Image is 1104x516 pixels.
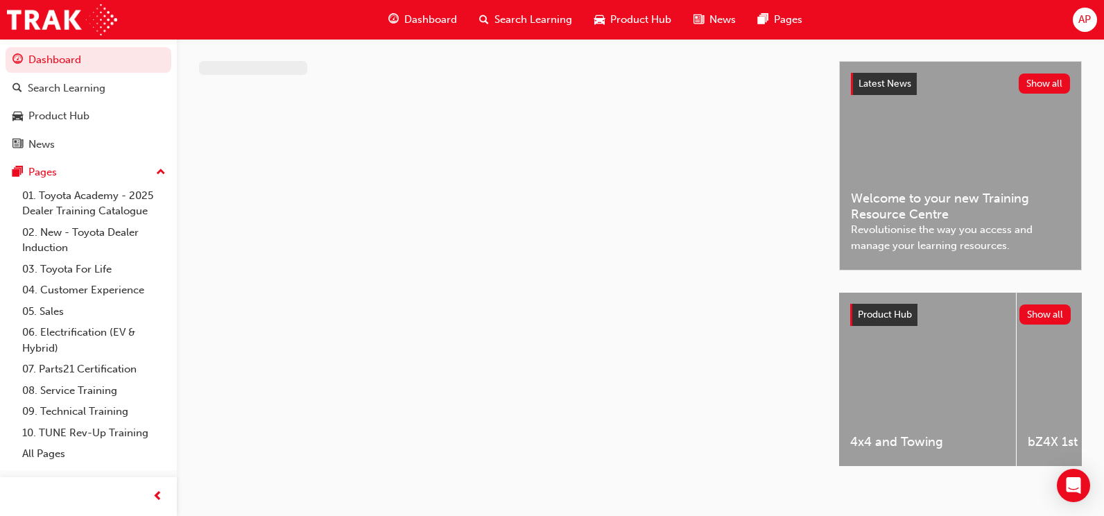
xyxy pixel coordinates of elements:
[850,304,1071,326] a: Product HubShow all
[850,434,1005,450] span: 4x4 and Towing
[17,359,171,380] a: 07. Parts21 Certification
[839,61,1082,270] a: Latest NewsShow allWelcome to your new Training Resource CentreRevolutionise the way you access a...
[709,12,736,28] span: News
[1078,12,1091,28] span: AP
[12,110,23,123] span: car-icon
[388,11,399,28] span: guage-icon
[28,137,55,153] div: News
[156,164,166,182] span: up-icon
[17,422,171,444] a: 10. TUNE Rev-Up Training
[1019,304,1071,325] button: Show all
[758,11,768,28] span: pages-icon
[851,191,1070,222] span: Welcome to your new Training Resource Centre
[153,488,163,506] span: prev-icon
[747,6,813,34] a: pages-iconPages
[468,6,583,34] a: search-iconSearch Learning
[774,12,802,28] span: Pages
[839,293,1016,466] a: 4x4 and Towing
[682,6,747,34] a: news-iconNews
[858,309,912,320] span: Product Hub
[693,11,704,28] span: news-icon
[12,166,23,179] span: pages-icon
[17,185,171,222] a: 01. Toyota Academy - 2025 Dealer Training Catalogue
[7,4,117,35] img: Trak
[6,76,171,101] a: Search Learning
[859,78,911,89] span: Latest News
[6,132,171,157] a: News
[1073,8,1097,32] button: AP
[17,259,171,280] a: 03. Toyota For Life
[594,11,605,28] span: car-icon
[28,108,89,124] div: Product Hub
[6,160,171,185] button: Pages
[28,164,57,180] div: Pages
[17,380,171,402] a: 08. Service Training
[17,322,171,359] a: 06. Electrification (EV & Hybrid)
[17,222,171,259] a: 02. New - Toyota Dealer Induction
[17,401,171,422] a: 09. Technical Training
[17,279,171,301] a: 04. Customer Experience
[28,80,105,96] div: Search Learning
[17,301,171,322] a: 05. Sales
[1019,74,1071,94] button: Show all
[851,222,1070,253] span: Revolutionise the way you access and manage your learning resources.
[1057,469,1090,502] div: Open Intercom Messenger
[377,6,468,34] a: guage-iconDashboard
[12,83,22,95] span: search-icon
[6,103,171,129] a: Product Hub
[12,54,23,67] span: guage-icon
[610,12,671,28] span: Product Hub
[404,12,457,28] span: Dashboard
[479,11,489,28] span: search-icon
[17,443,171,465] a: All Pages
[12,139,23,151] span: news-icon
[6,44,171,160] button: DashboardSearch LearningProduct HubNews
[851,73,1070,95] a: Latest NewsShow all
[6,47,171,73] a: Dashboard
[583,6,682,34] a: car-iconProduct Hub
[494,12,572,28] span: Search Learning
